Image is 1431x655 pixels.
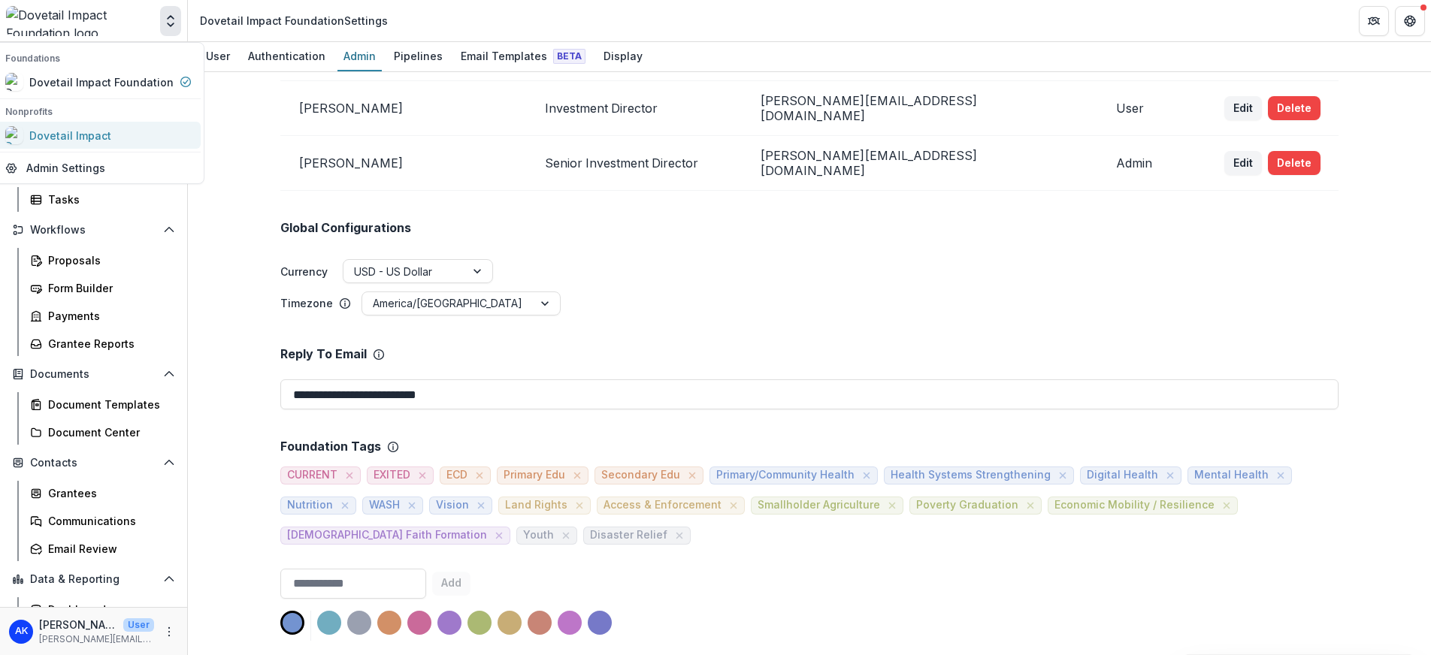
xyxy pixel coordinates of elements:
a: Email Templates Beta [455,42,591,71]
button: close [672,528,687,543]
a: Proposals [24,248,181,273]
a: Communications [24,509,181,533]
div: Pipelines [388,45,449,67]
button: Edit [1224,96,1262,120]
td: [PERSON_NAME][EMAIL_ADDRESS][DOMAIN_NAME] [742,81,1098,136]
div: Display [598,45,649,67]
button: close [570,468,585,483]
label: Currency [280,264,328,279]
td: [PERSON_NAME] [280,81,527,136]
span: Youth [523,529,554,542]
button: close [337,498,352,513]
div: Dovetail Impact Foundation Settings [200,13,388,29]
button: Delete [1268,151,1321,175]
a: Tasks [24,187,181,212]
div: Email Templates [455,45,591,67]
td: Senior Investment Director [527,136,742,191]
p: Foundation Tags [280,439,381,454]
td: Admin [1098,136,1206,191]
span: Beta [553,49,585,64]
span: Contacts [30,457,157,469]
button: close [472,468,487,483]
button: close [726,498,741,513]
button: Delete [1268,96,1321,120]
a: User [200,42,236,71]
a: Grantees [24,481,181,506]
div: Anna Koons [15,626,28,636]
button: Get Help [1395,6,1425,36]
span: Nutrition [287,499,333,512]
button: close [572,498,587,513]
span: Mental Health [1194,469,1269,481]
a: Payments [24,303,181,328]
td: [PERSON_NAME][EMAIL_ADDRESS][DOMAIN_NAME] [742,136,1098,191]
button: close [492,528,507,543]
a: Document Templates [24,392,181,417]
button: Add [432,572,470,596]
td: Investment Director [527,81,742,136]
div: Dashboard [48,602,169,617]
button: Open Workflows [6,218,181,242]
button: More [160,623,178,641]
div: Authentication [242,45,331,67]
button: close [1163,468,1178,483]
span: Digital Health [1087,469,1158,481]
a: Form Builder [24,276,181,300]
a: Pipelines [388,42,449,71]
button: Partners [1359,6,1389,36]
button: Open Contacts [6,451,181,475]
td: User [1098,81,1206,136]
button: close [1055,468,1070,483]
div: Email Review [48,541,169,557]
nav: breadcrumb [194,10,394,32]
div: Communications [48,513,169,529]
span: Secondary Edu [601,469,680,481]
div: Proposals [48,252,169,268]
span: Vision [436,499,469,512]
button: Open entity switcher [160,6,181,36]
p: [PERSON_NAME][EMAIL_ADDRESS][DOMAIN_NAME] [39,632,154,646]
span: Disaster Relief [590,529,667,542]
button: close [415,468,430,483]
button: close [685,468,700,483]
span: Primary Edu [504,469,565,481]
a: Grantee Reports [24,331,181,356]
a: Document Center [24,420,181,445]
span: Access & Enforcement [604,499,722,512]
button: close [885,498,900,513]
span: Poverty Graduation [916,499,1018,512]
button: Edit [1224,151,1262,175]
div: Grantee Reports [48,336,169,352]
a: Authentication [242,42,331,71]
button: close [859,468,874,483]
button: close [558,528,573,543]
a: Dashboard [24,597,181,622]
div: Document Templates [48,397,169,412]
a: Admin [337,42,382,71]
button: close [1219,498,1234,513]
a: Email Review [24,536,181,561]
span: Health Systems Strengthening [891,469,1051,481]
span: Documents [30,368,157,381]
span: CURRENT [287,469,337,481]
span: ECD [446,469,467,481]
p: User [123,618,154,632]
div: User [200,45,236,67]
span: WASH [369,499,400,512]
button: close [342,468,357,483]
p: Timezone [280,295,333,311]
div: Admin [337,45,382,67]
button: close [404,498,419,513]
p: [PERSON_NAME] [39,617,117,632]
div: Document Center [48,424,169,440]
p: Reply To Email [280,347,367,361]
span: EXITED [374,469,410,481]
button: Open Documents [6,362,181,386]
button: close [473,498,489,513]
h2: Global Configurations [280,221,411,235]
span: Workflows [30,224,157,237]
span: Land Rights [505,499,567,512]
td: [PERSON_NAME] [280,136,527,191]
span: [DEMOGRAPHIC_DATA] Faith Formation [287,529,487,542]
button: close [1023,498,1038,513]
